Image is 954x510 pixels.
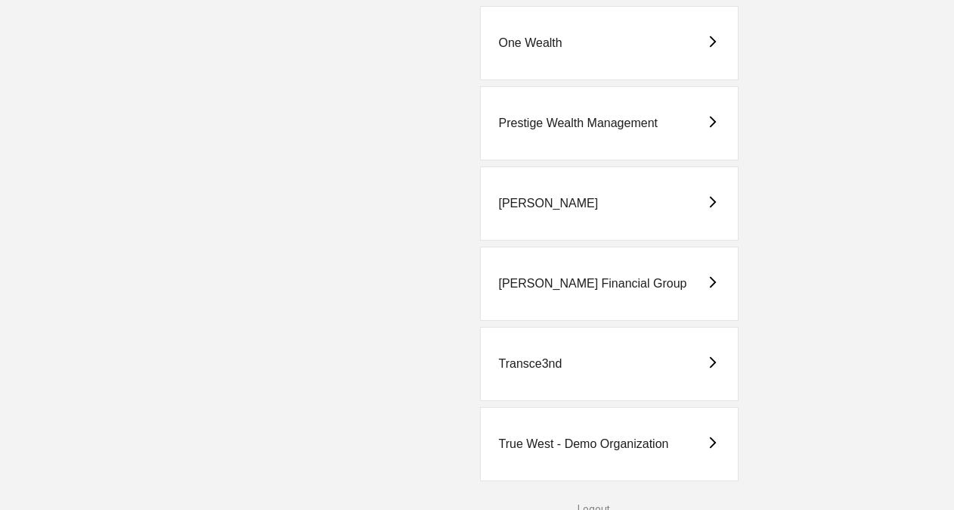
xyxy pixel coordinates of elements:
a: Powered byPylon [107,82,183,95]
div: [PERSON_NAME] [499,197,599,210]
div: One Wealth [499,36,562,50]
div: True West - Demo Organization [499,437,669,451]
span: Pylon [150,83,183,95]
div: Prestige Wealth Management [499,117,658,130]
div: Transce3nd [499,357,562,371]
div: [PERSON_NAME] Financial Group [499,277,687,291]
